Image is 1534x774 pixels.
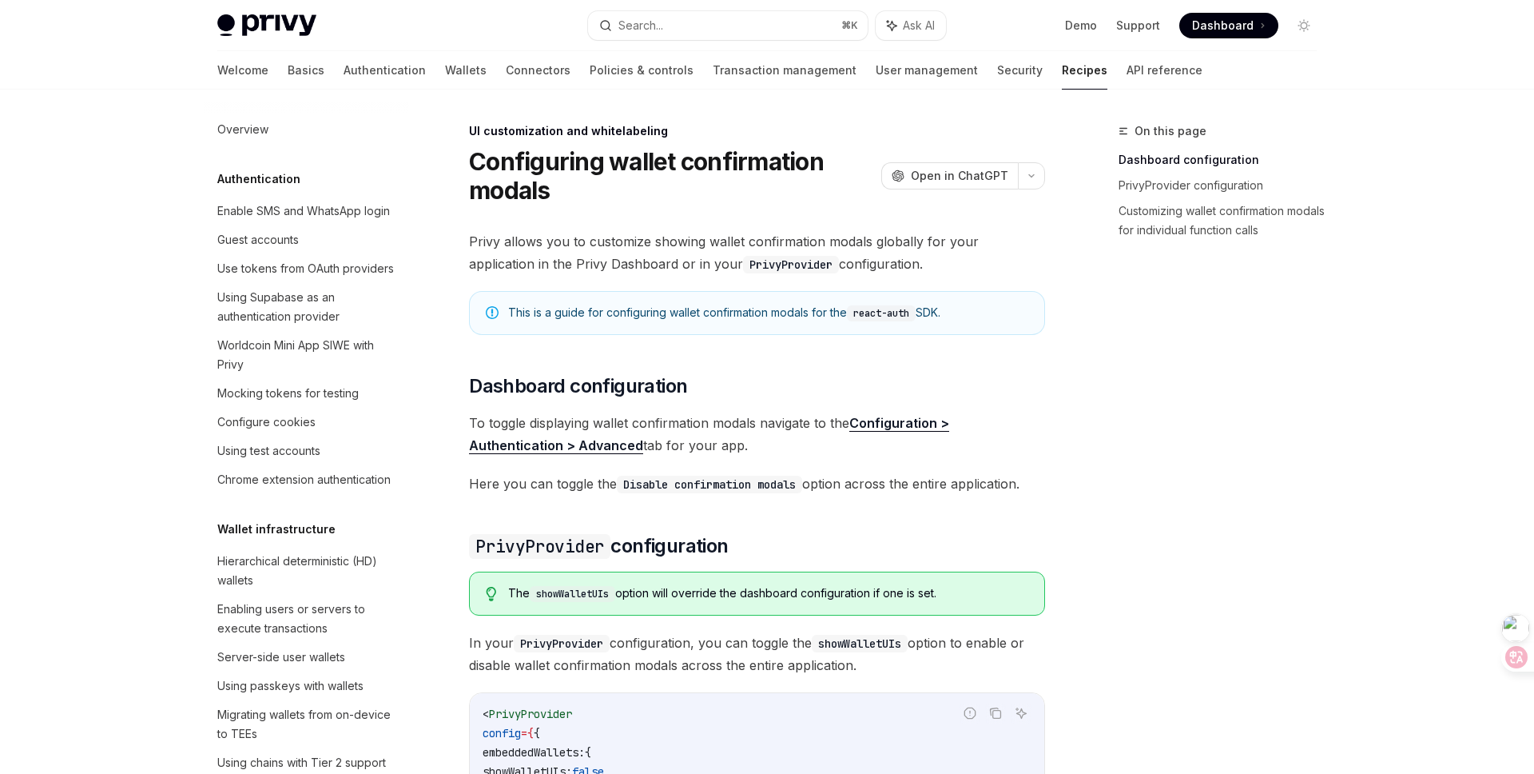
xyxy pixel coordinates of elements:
code: Disable confirmation modals [617,476,802,493]
span: Open in ChatGPT [911,168,1008,184]
div: Guest accounts [217,230,299,249]
div: Worldcoin Mini App SIWE with Privy [217,336,399,374]
div: Overview [217,120,268,139]
span: config [483,726,521,740]
button: Open in ChatGPT [881,162,1018,190]
button: Search...⌘K [588,11,868,40]
img: light logo [217,14,316,37]
span: Here you can toggle the option across the entire application. [469,473,1045,495]
span: < [483,707,489,721]
div: Use tokens from OAuth providers [217,259,394,278]
div: Using Supabase as an authentication provider [217,288,399,326]
span: In your configuration, you can toggle the option to enable or disable wallet confirmation modals ... [469,632,1045,676]
div: Enable SMS and WhatsApp login [217,201,390,221]
a: Worldcoin Mini App SIWE with Privy [205,331,409,379]
div: Enabling users or servers to execute transactions [217,600,399,638]
div: Mocking tokens for testing [217,384,359,403]
a: Customizing wallet confirmation modals for individual function calls [1119,198,1329,243]
div: Configure cookies [217,413,316,432]
a: Recipes [1062,51,1107,90]
span: PrivyProvider [489,707,572,721]
a: API reference [1127,51,1202,90]
div: The option will override the dashboard configuration if one is set. [508,585,1028,602]
code: PrivyProvider [514,635,610,652]
a: PrivyProvider configuration [1119,173,1329,198]
a: Dashboard configuration [1119,147,1329,173]
a: Server-side user wallets [205,643,409,672]
h1: Configuring wallet confirmation modals [469,147,875,205]
span: { [534,726,540,740]
div: Using passkeys with wallets [217,676,364,696]
span: { [585,745,591,760]
span: = [521,726,527,740]
a: Using test accounts [205,437,409,465]
span: configuration [469,533,728,559]
span: ⌘ K [841,19,858,32]
a: Using passkeys with wallets [205,672,409,700]
a: Support [1116,18,1160,34]
a: Enable SMS and WhatsApp login [205,197,409,225]
div: Server-side user wallets [217,648,345,667]
code: PrivyProvider [743,256,839,273]
span: On this page [1135,122,1206,141]
a: Chrome extension authentication [205,465,409,494]
code: react-auth [847,305,916,321]
a: Authentication [344,51,426,90]
a: Configure cookies [205,408,409,437]
div: This is a guide for configuring wallet confirmation modals for the SDK. [508,305,1028,321]
a: Dashboard [1179,13,1278,38]
div: UI customization and whitelabeling [469,123,1045,139]
a: Migrating wallets from on-device to TEEs [205,700,409,748]
a: Using Supabase as an authentication provider [205,283,409,331]
span: Ask AI [903,18,935,34]
div: Chrome extension authentication [217,470,391,489]
a: Use tokens from OAuth providers [205,254,409,283]
a: Welcome [217,51,268,90]
svg: Note [486,306,499,319]
span: To toggle displaying wallet confirmation modals navigate to the tab for your app. [469,412,1045,457]
button: Report incorrect code [960,703,980,724]
a: User management [876,51,978,90]
span: Dashboard [1192,18,1254,34]
div: Hierarchical deterministic (HD) wallets [217,552,399,590]
div: Migrating wallets from on-device to TEEs [217,705,399,744]
a: Guest accounts [205,225,409,254]
span: embeddedWallets: [483,745,585,760]
a: Hierarchical deterministic (HD) wallets [205,547,409,595]
a: Transaction management [713,51,856,90]
a: Policies & controls [590,51,693,90]
span: Privy allows you to customize showing wallet confirmation modals globally for your application in... [469,230,1045,275]
a: Security [997,51,1043,90]
span: { [527,726,534,740]
code: showWalletUIs [812,635,908,652]
div: Search... [618,16,663,35]
h5: Wallet infrastructure [217,520,336,539]
span: Dashboard configuration [469,373,687,399]
a: Enabling users or servers to execute transactions [205,595,409,643]
code: PrivyProvider [469,534,610,559]
button: Ask AI [1011,703,1031,724]
button: Copy the contents from the code block [985,703,1006,724]
code: showWalletUIs [530,586,615,602]
a: Wallets [445,51,487,90]
button: Ask AI [876,11,946,40]
div: Using test accounts [217,441,320,461]
a: Basics [288,51,324,90]
svg: Tip [486,587,497,601]
h5: Authentication [217,170,300,189]
a: Overview [205,115,409,144]
a: Connectors [506,51,570,90]
a: Mocking tokens for testing [205,379,409,408]
div: Using chains with Tier 2 support [217,753,386,772]
button: Toggle dark mode [1291,13,1317,38]
a: Demo [1065,18,1097,34]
